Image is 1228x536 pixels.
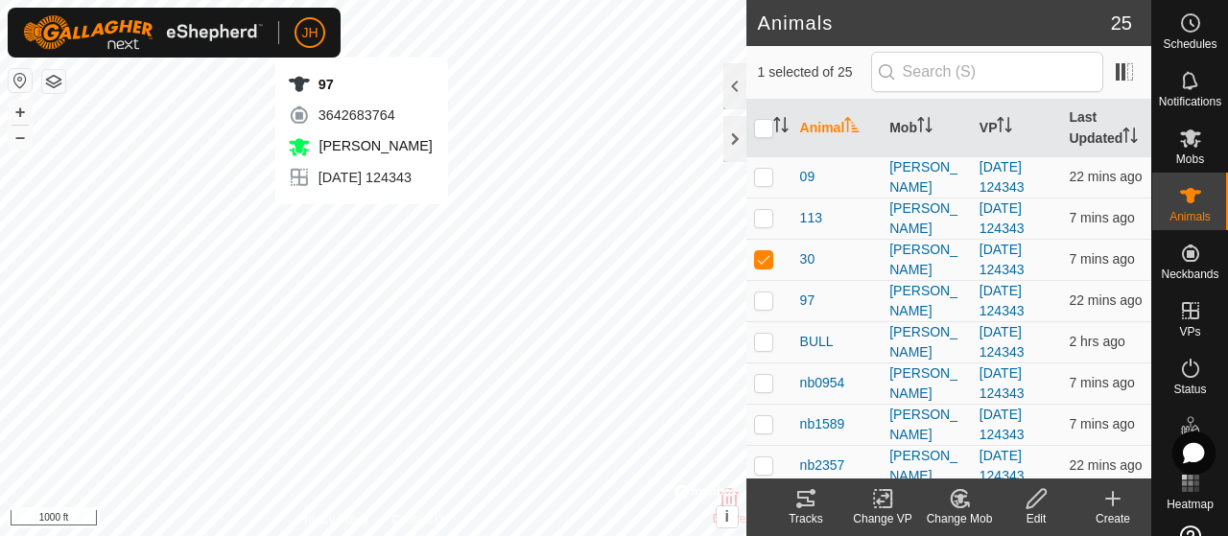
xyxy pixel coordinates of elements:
[889,322,964,362] div: [PERSON_NAME]
[773,120,789,135] p-sorticon: Activate to sort
[800,167,815,187] span: 09
[288,73,433,96] div: 97
[800,291,815,311] span: 97
[288,104,433,127] div: 3642683764
[889,281,964,321] div: [PERSON_NAME]
[288,166,433,189] div: [DATE] 124343
[980,365,1025,401] a: [DATE] 124343
[767,510,844,527] div: Tracks
[1069,169,1142,184] span: 25 Aug 2025, 8:33 am
[717,506,738,527] button: i
[724,508,728,524] span: i
[889,405,964,445] div: [PERSON_NAME]
[997,120,1012,135] p-sorticon: Activate to sort
[980,324,1025,360] a: [DATE] 124343
[972,100,1062,157] th: VP
[1169,211,1211,222] span: Animals
[889,157,964,198] div: [PERSON_NAME]
[882,100,972,157] th: Mob
[844,510,921,527] div: Change VP
[980,159,1025,195] a: [DATE] 124343
[800,414,845,434] span: nb1589
[1061,100,1151,157] th: Last Updated
[301,23,318,43] span: JH
[1159,96,1221,107] span: Notifications
[792,100,883,157] th: Animal
[9,126,32,149] button: –
[871,52,1103,92] input: Search (S)
[800,332,834,352] span: BULL
[921,510,998,527] div: Change Mob
[980,200,1025,236] a: [DATE] 124343
[23,15,263,50] img: Gallagher Logo
[1176,153,1204,165] span: Mobs
[980,283,1025,318] a: [DATE] 124343
[889,363,964,404] div: [PERSON_NAME]
[889,240,964,280] div: [PERSON_NAME]
[1163,38,1216,50] span: Schedules
[980,242,1025,277] a: [DATE] 124343
[800,455,845,476] span: nb2357
[800,373,845,393] span: nb0954
[1122,130,1138,146] p-sorticon: Activate to sort
[980,448,1025,483] a: [DATE] 124343
[1069,457,1142,473] span: 25 Aug 2025, 8:33 am
[1069,416,1134,431] span: 25 Aug 2025, 8:48 am
[1069,334,1124,349] span: 25 Aug 2025, 6:18 am
[42,70,65,93] button: Map Layers
[1069,210,1134,225] span: 25 Aug 2025, 8:48 am
[758,12,1111,35] h2: Animals
[800,208,822,228] span: 113
[998,510,1074,527] div: Edit
[1167,499,1214,510] span: Heatmap
[844,120,860,135] p-sorticon: Activate to sort
[758,62,871,82] span: 1 selected of 25
[297,511,369,528] a: Privacy Policy
[9,101,32,124] button: +
[889,198,964,239] div: [PERSON_NAME]
[1069,251,1134,267] span: 25 Aug 2025, 8:48 am
[391,511,448,528] a: Contact Us
[315,138,433,153] span: [PERSON_NAME]
[9,69,32,92] button: Reset Map
[889,446,964,486] div: [PERSON_NAME]
[1074,510,1151,527] div: Create
[800,249,815,269] span: 30
[1069,292,1142,308] span: 25 Aug 2025, 8:33 am
[1161,268,1218,280] span: Neckbands
[1179,326,1200,338] span: VPs
[1173,384,1206,395] span: Status
[1069,375,1134,390] span: 25 Aug 2025, 8:48 am
[1111,9,1132,37] span: 25
[980,407,1025,442] a: [DATE] 124343
[917,120,933,135] p-sorticon: Activate to sort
